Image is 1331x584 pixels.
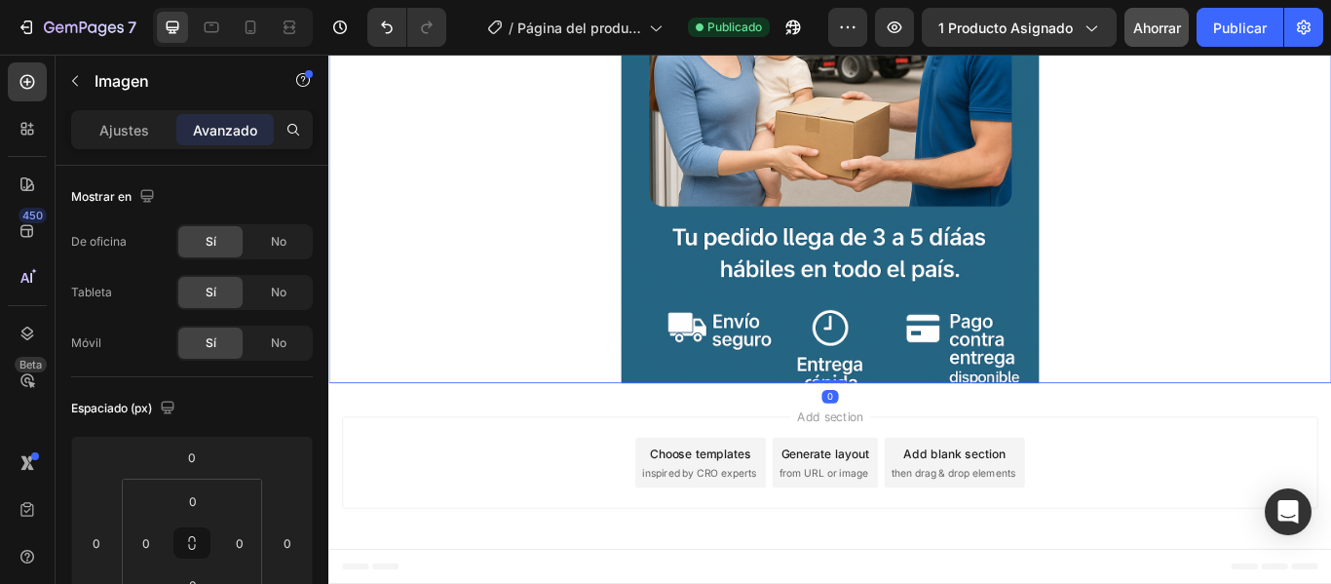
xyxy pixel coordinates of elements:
[172,443,211,472] input: 0
[19,358,42,371] font: Beta
[173,487,212,516] input: 0 píxeles
[922,8,1117,47] button: 1 producto asignado
[1197,8,1283,47] button: Publicar
[271,335,286,350] font: No
[99,122,149,138] font: Ajustes
[82,528,111,558] input: 0
[128,18,136,37] font: 7
[670,455,789,476] div: Add blank section
[225,528,254,558] input: 0 píxeles
[528,455,630,476] div: Generate layout
[71,234,127,249] font: De oficina
[1133,19,1181,36] font: Ahorrar
[193,122,257,138] font: Avanzado
[575,391,594,407] div: 0
[132,528,161,558] input: 0 píxeles
[367,8,446,47] div: Deshacer/Rehacer
[8,8,145,47] button: 7
[71,285,112,299] font: Tableta
[517,19,641,77] font: Página del producto - 25 de septiembre, 13:26:30
[206,234,216,249] font: Sí
[365,480,499,497] span: inspired by CRO experts
[1124,8,1189,47] button: Ahorrar
[273,528,302,558] input: 0
[206,335,216,350] font: Sí
[328,55,1331,584] iframe: Área de diseño
[525,480,629,497] span: from URL or image
[938,19,1073,36] font: 1 producto asignado
[1213,19,1267,36] font: Publicar
[95,71,149,91] font: Imagen
[71,401,152,415] font: Espaciado (px)
[71,189,132,204] font: Mostrar en
[375,455,493,476] div: Choose templates
[707,19,762,34] font: Publicado
[1265,488,1312,535] div: Abrir Intercom Messenger
[509,19,513,36] font: /
[22,209,43,222] font: 450
[206,285,216,299] font: Sí
[656,480,801,497] span: then drag & drop elements
[271,285,286,299] font: No
[539,411,631,432] span: Add section
[95,69,260,93] p: Imagen
[71,335,101,350] font: Móvil
[271,234,286,249] font: No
